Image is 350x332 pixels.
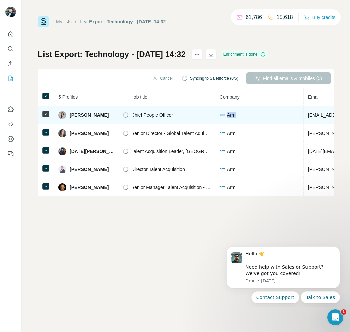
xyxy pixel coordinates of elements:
img: Surfe Logo [38,16,49,27]
button: Quick start [5,28,16,40]
span: Arm [227,166,236,173]
span: 5 Profiles [58,94,78,100]
img: Avatar [58,147,66,155]
button: My lists [5,72,16,84]
iframe: Intercom live chat [327,309,343,325]
img: company-logo [220,186,225,188]
span: Senior Director - Global Talent Aquisition [131,131,215,136]
span: Job title [131,94,147,100]
img: company-logo [220,132,225,134]
span: [PERSON_NAME] [70,130,109,137]
span: Arm [227,148,236,155]
span: Chief People Officer [131,112,173,118]
img: Avatar [58,165,66,173]
button: Use Surfe API [5,118,16,130]
span: Senior Manager Talent Acquisition - Global [131,185,220,190]
span: Company [220,94,240,100]
button: Enrich CSV [5,58,16,70]
button: Cancel [148,72,177,84]
span: [DATE][PERSON_NAME] [70,148,116,155]
h1: List Export: Technology - [DATE] 14:32 [38,49,186,60]
button: Use Surfe on LinkedIn [5,103,16,115]
button: Buy credits [304,13,335,22]
li: / [75,18,76,25]
span: Syncing to Salesforce (0/5) [190,75,238,81]
span: Arm [227,112,236,118]
button: Search [5,43,16,55]
button: actions [192,49,202,60]
img: company-logo [220,168,225,170]
p: 15,618 [277,13,293,21]
img: Avatar [58,129,66,137]
img: Avatar [58,111,66,119]
iframe: Intercom notifications message [216,240,350,307]
span: Email [308,94,320,100]
div: List Export: Technology - [DATE] 14:32 [80,18,166,25]
img: company-logo [220,150,225,152]
span: [PERSON_NAME] [70,184,109,191]
span: [PERSON_NAME] [70,112,109,118]
img: Avatar [58,183,66,191]
button: Dashboard [5,133,16,145]
a: My lists [56,19,72,24]
span: Arm [227,184,236,191]
span: Director Talent Acquisition [131,167,185,172]
img: company-logo [220,114,225,116]
button: Feedback [5,148,16,160]
span: [PERSON_NAME] [70,166,109,173]
p: 61,786 [246,13,262,21]
span: 1 [341,309,346,315]
span: Arm [227,130,236,137]
img: Avatar [5,7,16,17]
div: Enrichment is done [221,50,268,58]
